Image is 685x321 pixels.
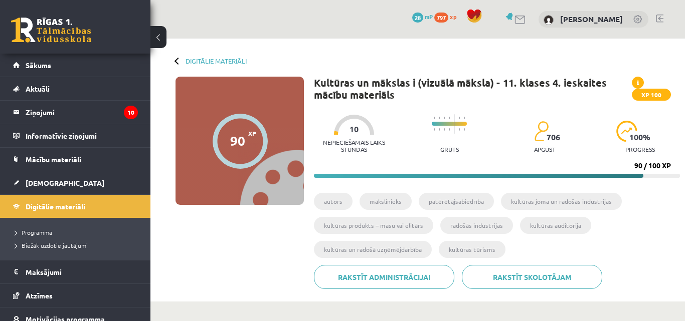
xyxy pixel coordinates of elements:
span: Digitālie materiāli [26,202,85,211]
span: XP 100 [632,89,671,101]
li: patērētājsabiedrība [419,193,494,210]
li: kultūras un radošā uzņēmējdarbība [314,241,432,258]
span: Aktuāli [26,84,50,93]
li: kultūras tūrisms [439,241,505,258]
div: 90 [230,133,245,148]
img: icon-progress-161ccf0a02000e728c5f80fcf4c31c7af3da0e1684b2b1d7c360e028c24a22f1.svg [616,121,638,142]
img: icon-short-line-57e1e144782c952c97e751825c79c345078a6d821885a25fce030b3d8c18986b.svg [434,128,435,131]
a: Atzīmes [13,284,138,307]
legend: Maksājumi [26,260,138,283]
span: 28 [412,13,423,23]
span: 100 % [629,133,651,142]
li: kultūras joma un radošās industrijas [501,193,622,210]
img: icon-short-line-57e1e144782c952c97e751825c79c345078a6d821885a25fce030b3d8c18986b.svg [444,117,445,119]
img: icon-short-line-57e1e144782c952c97e751825c79c345078a6d821885a25fce030b3d8c18986b.svg [459,117,460,119]
a: Aktuāli [13,77,138,100]
li: kultūras auditorija [520,217,591,234]
span: 10 [350,125,359,134]
a: [PERSON_NAME] [560,14,623,24]
legend: Informatīvie ziņojumi [26,124,138,147]
img: icon-short-line-57e1e144782c952c97e751825c79c345078a6d821885a25fce030b3d8c18986b.svg [444,128,445,131]
span: Mācību materiāli [26,155,81,164]
a: Rakstīt skolotājam [462,265,602,289]
li: radošās industrijas [440,217,513,234]
span: 706 [547,133,560,142]
span: mP [425,13,433,21]
img: icon-short-line-57e1e144782c952c97e751825c79c345078a6d821885a25fce030b3d8c18986b.svg [439,128,440,131]
p: apgūst [534,146,556,153]
a: [DEMOGRAPHIC_DATA] [13,171,138,194]
li: mākslinieks [360,193,412,210]
span: Atzīmes [26,291,53,300]
legend: Ziņojumi [26,101,138,124]
img: icon-short-line-57e1e144782c952c97e751825c79c345078a6d821885a25fce030b3d8c18986b.svg [464,117,465,119]
img: icon-short-line-57e1e144782c952c97e751825c79c345078a6d821885a25fce030b3d8c18986b.svg [464,128,465,131]
span: Sākums [26,61,51,70]
a: Ziņojumi10 [13,101,138,124]
a: Programma [15,228,140,237]
img: icon-short-line-57e1e144782c952c97e751825c79c345078a6d821885a25fce030b3d8c18986b.svg [449,128,450,131]
img: Anna Grabčaka [544,15,554,25]
a: Digitālie materiāli [186,57,247,65]
h1: Kultūras un mākslas i (vizuālā māksla) - 11. klases 4. ieskaites mācību materiāls [314,77,632,101]
a: 797 xp [434,13,461,21]
span: [DEMOGRAPHIC_DATA] [26,178,104,187]
span: xp [450,13,456,21]
a: Mācību materiāli [13,148,138,171]
a: Maksājumi [13,260,138,283]
a: 28 mP [412,13,433,21]
i: 10 [124,106,138,119]
span: Biežāk uzdotie jautājumi [15,241,88,249]
img: students-c634bb4e5e11cddfef0936a35e636f08e4e9abd3cc4e673bd6f9a4125e45ecb1.svg [534,121,549,142]
li: kultūras produkts – masu vai elitārs [314,217,433,234]
p: Nepieciešamais laiks stundās [314,139,394,153]
p: progress [625,146,655,153]
a: Biežāk uzdotie jautājumi [15,241,140,250]
span: XP [248,130,256,137]
p: Grūts [440,146,459,153]
img: icon-short-line-57e1e144782c952c97e751825c79c345078a6d821885a25fce030b3d8c18986b.svg [434,117,435,119]
img: icon-short-line-57e1e144782c952c97e751825c79c345078a6d821885a25fce030b3d8c18986b.svg [459,128,460,131]
span: 797 [434,13,448,23]
a: Informatīvie ziņojumi [13,124,138,147]
a: Digitālie materiāli [13,195,138,218]
img: icon-long-line-d9ea69661e0d244f92f715978eff75569469978d946b2353a9bb055b3ed8787d.svg [454,114,455,134]
img: icon-short-line-57e1e144782c952c97e751825c79c345078a6d821885a25fce030b3d8c18986b.svg [449,117,450,119]
span: Programma [15,228,52,236]
a: Rakstīt administrācijai [314,265,454,289]
img: icon-short-line-57e1e144782c952c97e751825c79c345078a6d821885a25fce030b3d8c18986b.svg [439,117,440,119]
a: Rīgas 1. Tālmācības vidusskola [11,18,91,43]
a: Sākums [13,54,138,77]
li: autors [314,193,353,210]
